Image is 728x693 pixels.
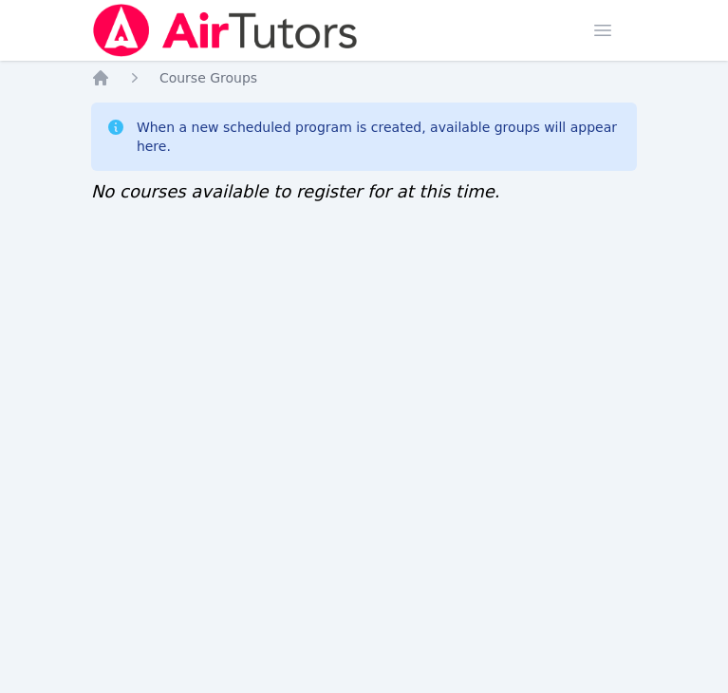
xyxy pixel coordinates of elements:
span: No courses available to register for at this time. [91,181,500,201]
div: When a new scheduled program is created, available groups will appear here. [137,118,622,156]
a: Course Groups [159,68,257,87]
nav: Breadcrumb [91,68,637,87]
span: Course Groups [159,70,257,85]
img: Air Tutors [91,4,360,57]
